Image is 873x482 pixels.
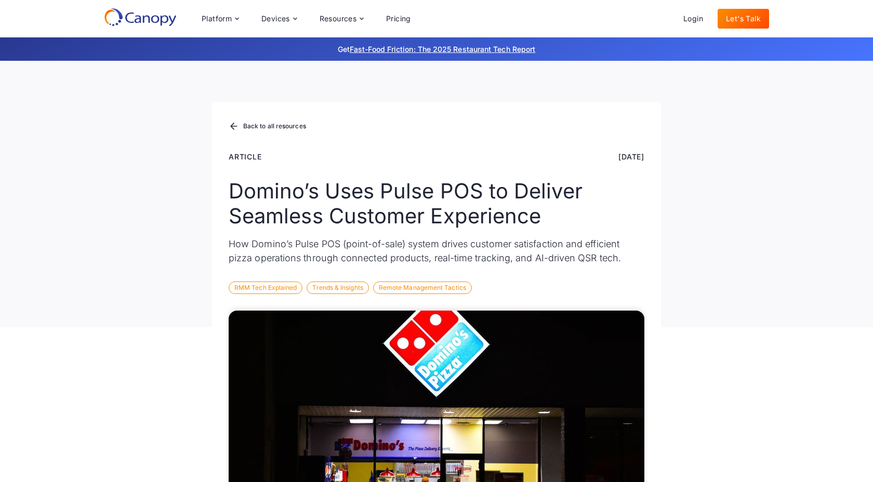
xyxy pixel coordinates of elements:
[320,15,357,22] div: Resources
[229,120,306,133] a: Back to all resources
[243,123,306,129] div: Back to all resources
[373,282,472,294] div: Remote Management Tactics
[229,237,644,265] p: How Domino’s Pulse POS (point-of-sale) system drives customer satisfaction and efficient pizza op...
[311,8,372,29] div: Resources
[229,179,644,229] h1: Domino’s Uses Pulse POS to Deliver Seamless Customer Experience
[307,282,368,294] div: Trends & Insights
[253,8,305,29] div: Devices
[202,15,232,22] div: Platform
[182,44,691,55] p: Get
[193,8,247,29] div: Platform
[618,151,644,162] div: [DATE]
[718,9,769,29] a: Let's Talk
[378,9,419,29] a: Pricing
[229,282,302,294] div: RMM Tech Explained
[675,9,711,29] a: Login
[350,45,535,53] a: Fast-Food Friction: The 2025 Restaurant Tech Report
[229,151,262,162] div: Article
[261,15,290,22] div: Devices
